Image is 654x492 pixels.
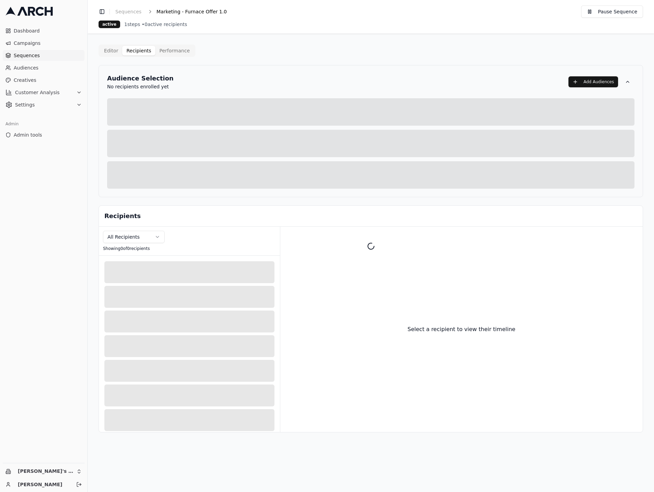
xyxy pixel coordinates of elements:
[3,62,85,73] a: Audiences
[18,481,69,488] a: [PERSON_NAME]
[3,129,85,140] a: Admin tools
[3,118,85,129] div: Admin
[14,52,82,59] span: Sequences
[14,64,82,71] span: Audiences
[14,27,82,34] span: Dashboard
[3,25,85,36] a: Dashboard
[3,466,85,477] button: [PERSON_NAME]'s playground
[74,480,84,489] button: Log out
[3,75,85,86] a: Creatives
[15,89,74,96] span: Customer Analysis
[3,99,85,110] button: Settings
[14,77,82,84] span: Creatives
[3,87,85,98] button: Customer Analysis
[18,468,74,475] span: [PERSON_NAME]'s playground
[15,101,74,108] span: Settings
[3,38,85,49] a: Campaigns
[14,40,82,47] span: Campaigns
[14,131,82,138] span: Admin tools
[3,50,85,61] a: Sequences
